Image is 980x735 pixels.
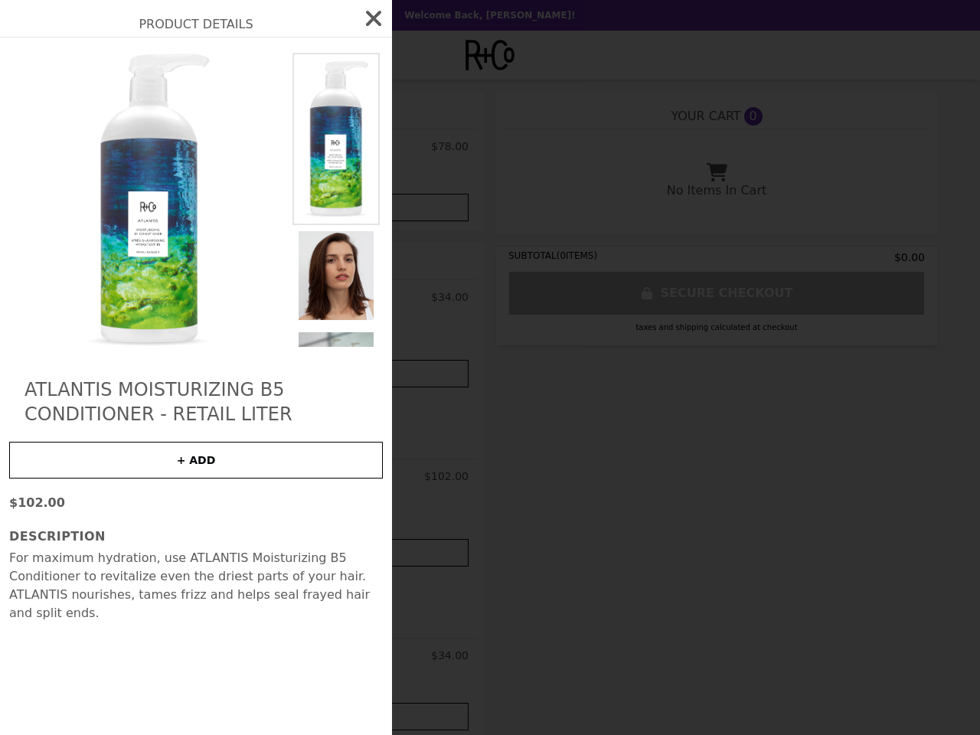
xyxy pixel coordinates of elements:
[292,326,380,413] img: 33.8 OZ Liter
[9,550,370,620] span: For maximum hydration, use ATLANTIS Moisturizing B5 Conditioner to revitalize even the driest par...
[9,494,383,512] p: $102.00
[24,377,367,426] h2: ATLANTIS Moisturizing B5 Conditioner - Retail Liter
[9,442,383,479] button: + ADD
[292,53,380,225] img: 33.8 OZ Liter
[9,528,383,546] h3: Description
[292,225,380,326] img: 33.8 OZ Liter
[9,53,289,347] img: 33.8 OZ Liter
